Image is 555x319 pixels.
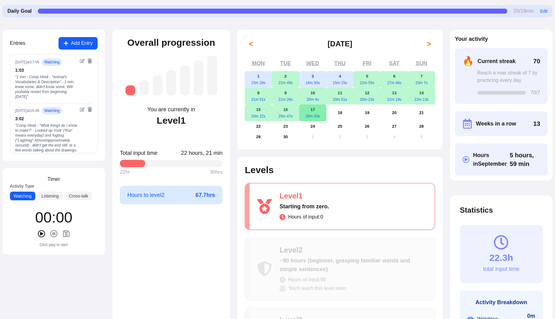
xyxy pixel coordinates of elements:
abbr: September 21, 2025 [419,110,424,115]
span: Hours to level 2 [127,191,164,199]
button: Edit entry [80,107,85,112]
button: September 27, 2025 [381,121,408,132]
div: 16m 50s [299,80,326,85]
h3: Timer [47,176,60,183]
abbr: September 27, 2025 [392,124,397,129]
button: October 2, 2025 [326,132,354,142]
div: 22m 49s [272,80,299,85]
button: September 15, 202520m 22s [245,104,272,121]
button: Delete entry [87,107,92,112]
button: October 4, 2025 [381,132,408,142]
abbr: Sunday [416,60,427,66]
abbr: September 11, 2025 [338,91,342,95]
div: Level 4: ~525 hours (intermediate, understanding more complex conversations) [166,70,176,95]
abbr: September 22, 2025 [256,124,261,129]
div: 1 : 03 [15,67,77,73]
abbr: September 8, 2025 [257,91,260,95]
div: 20m 4s [299,97,326,102]
abbr: September 13, 2025 [392,91,397,95]
span: 67.7 hrs [195,191,215,199]
div: ~90 hours (beginner, grasping familiar words and simple sentences) [279,256,427,274]
button: September 19, 2025 [353,104,381,121]
span: 70 [533,57,540,66]
span: 20 / 18 min [513,7,534,15]
h3: Entries [10,40,25,47]
span: Current streak [478,57,516,66]
h2: Overall progression [127,37,215,48]
button: September 11, 202520m 51s [326,88,354,104]
abbr: September 2, 2025 [284,74,286,79]
abbr: September 14, 2025 [419,91,424,95]
span: < [249,39,253,49]
abbr: October 1, 2025 [312,134,314,139]
div: Reach a max streak of 7 by practicing every day. [477,69,540,84]
button: September 22, 2025 [245,121,272,132]
button: Edit entry [80,58,85,63]
abbr: September 4, 2025 [339,74,341,79]
button: September 29, 2025 [245,132,272,142]
span: Click to toggle between decimal and time format [181,149,222,157]
abbr: Friday [363,60,371,66]
button: September 3, 202516m 50s [299,71,326,88]
button: September 10, 202520m 4s [299,88,326,104]
button: October 1, 2025 [299,132,326,142]
button: September 28, 2025 [408,121,435,132]
button: September 4, 202515m 15s [326,71,354,88]
button: September 17, 202520m 20s [299,104,326,121]
button: September 8, 202521m 51s [245,88,272,104]
button: October 3, 2025 [353,132,381,142]
div: 22.3h [489,252,513,263]
div: 15m 28s [245,80,272,85]
div: 21m 26s [272,97,299,102]
abbr: September 15, 2025 [256,107,261,112]
div: 22m 19s [381,97,408,102]
button: Listening [38,192,63,200]
div: [DATE] at 16:48 [15,108,39,113]
div: 20m 22s [245,114,272,119]
span: watching [42,107,62,114]
div: 20m 23s [353,97,381,102]
div: Level 1 [279,191,427,201]
button: September 23, 2025 [272,121,299,132]
abbr: Thursday [334,60,346,66]
div: 20m 51s [326,97,354,102]
div: Level 2: ~90 hours (beginner, grasping familiar words and simple sentences) [139,80,149,95]
abbr: Monday [252,60,265,66]
div: 25m 47s [272,114,299,119]
span: 90 hrs [210,168,222,176]
abbr: September 20, 2025 [392,110,397,115]
abbr: Tuesday [280,60,291,66]
span: Weeks in a row [476,119,516,128]
button: > [423,38,435,50]
button: September 14, 202522m 13s [408,88,435,104]
button: September 7, 202523m 7s [408,71,435,88]
abbr: September 23, 2025 [283,124,288,129]
span: watching [42,58,62,66]
button: September 1, 202515m 28s [245,71,272,88]
div: Level 1: Starting from zero. [125,85,135,95]
abbr: September 3, 2025 [312,74,314,79]
button: Edit [540,8,548,14]
div: " Comp Hindi - "What things do I know to make?" - Looked up 'roze' ('Roz' means everyday) and 'lu... [15,123,77,163]
abbr: Saturday [389,60,400,66]
span: > [427,39,431,49]
abbr: October 5, 2025 [420,134,422,139]
abbr: September 12, 2025 [365,91,369,95]
button: September 12, 202520m 23s [353,88,381,104]
span: Hours in September [473,151,510,168]
button: Delete entry [87,58,92,63]
abbr: Wednesday [306,60,319,66]
div: 27m 46s [381,80,408,85]
button: October 5, 2025 [408,132,435,142]
span: Click to toggle between decimal and time format [510,151,540,168]
abbr: September 29, 2025 [256,134,261,139]
div: Level 1 [157,115,186,126]
span: 13 [533,119,540,128]
span: Daily Goal [7,7,32,15]
abbr: September 24, 2025 [310,124,315,129]
div: You are currently in [147,105,195,114]
div: Click play to start [40,242,68,247]
span: Hours of input: 0 [288,213,323,221]
abbr: September 16, 2025 [283,107,288,112]
div: Level 6: ~1,750 hours (advanced, understanding native media with effort) [194,61,203,95]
